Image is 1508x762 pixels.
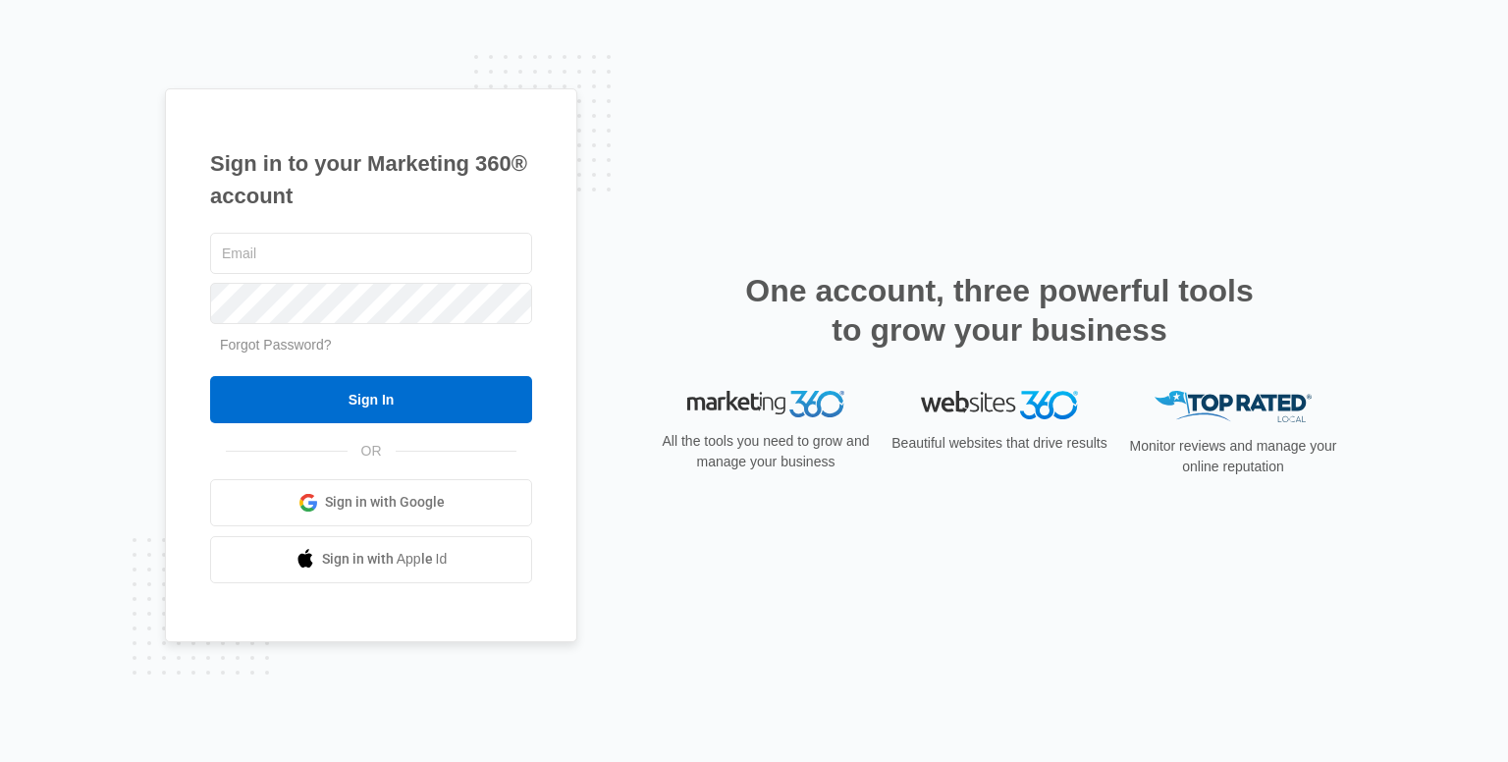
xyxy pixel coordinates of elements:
[210,536,532,583] a: Sign in with Apple Id
[656,431,876,472] p: All the tools you need to grow and manage your business
[348,441,396,462] span: OR
[220,337,332,353] a: Forgot Password?
[210,147,532,212] h1: Sign in to your Marketing 360® account
[210,376,532,423] input: Sign In
[889,433,1109,454] p: Beautiful websites that drive results
[1123,436,1343,477] p: Monitor reviews and manage your online reputation
[687,391,844,418] img: Marketing 360
[210,233,532,274] input: Email
[921,391,1078,419] img: Websites 360
[1155,391,1312,423] img: Top Rated Local
[210,479,532,526] a: Sign in with Google
[322,549,448,570] span: Sign in with Apple Id
[325,492,445,513] span: Sign in with Google
[739,271,1260,350] h2: One account, three powerful tools to grow your business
